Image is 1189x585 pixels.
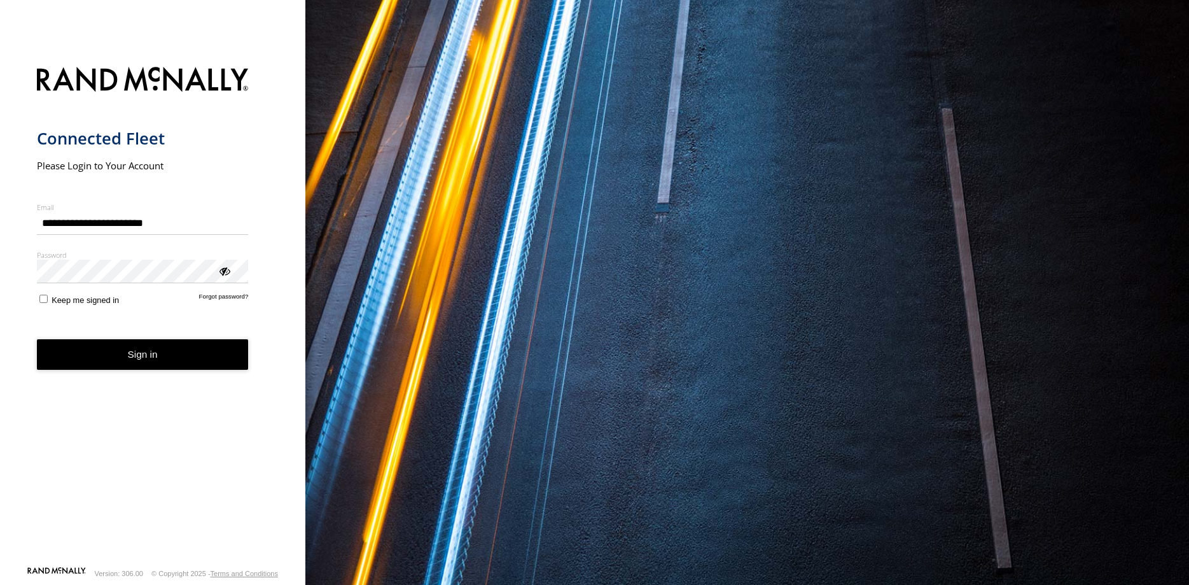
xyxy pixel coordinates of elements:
span: Keep me signed in [52,295,119,305]
a: Visit our Website [27,567,86,580]
form: main [37,59,269,566]
div: ViewPassword [218,264,230,277]
div: © Copyright 2025 - [151,570,278,577]
input: Keep me signed in [39,295,48,303]
a: Forgot password? [199,293,249,305]
label: Password [37,250,249,260]
h2: Please Login to Your Account [37,159,249,172]
label: Email [37,202,249,212]
div: Version: 306.00 [95,570,143,577]
img: Rand McNally [37,64,249,97]
h1: Connected Fleet [37,128,249,149]
a: Terms and Conditions [211,570,278,577]
button: Sign in [37,339,249,370]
